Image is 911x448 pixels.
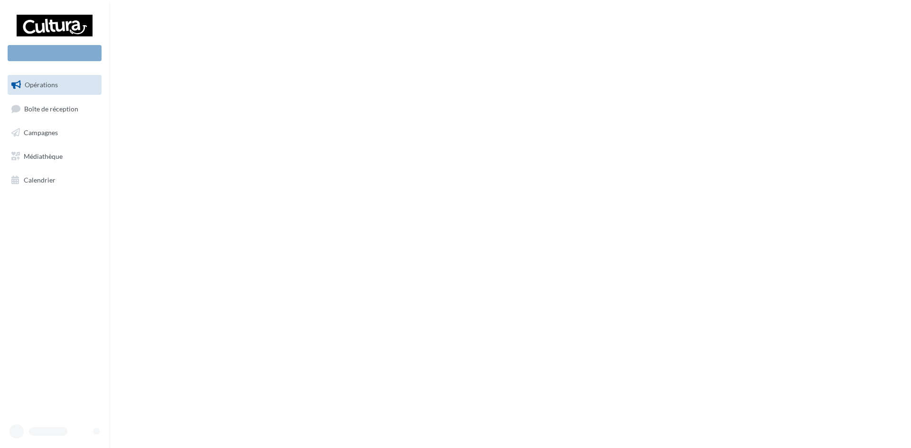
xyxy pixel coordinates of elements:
a: Médiathèque [6,146,103,166]
a: Opérations [6,75,103,95]
span: Opérations [25,81,58,89]
a: Boîte de réception [6,99,103,119]
span: Boîte de réception [24,104,78,112]
div: Nouvelle campagne [8,45,102,61]
span: Campagnes [24,128,58,137]
span: Calendrier [24,175,56,183]
a: Calendrier [6,170,103,190]
span: Médiathèque [24,152,63,160]
a: Campagnes [6,123,103,143]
